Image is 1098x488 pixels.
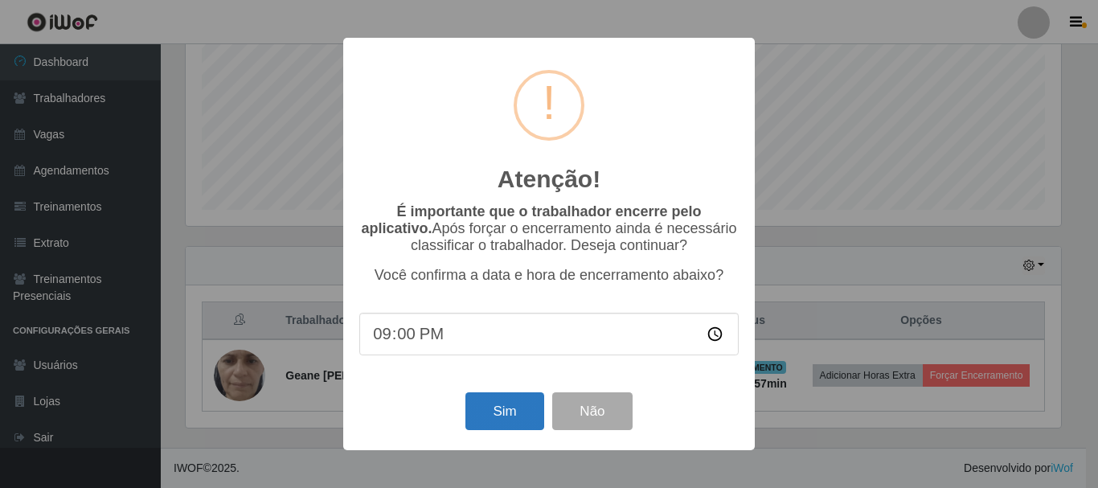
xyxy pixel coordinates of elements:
b: É importante que o trabalhador encerre pelo aplicativo. [361,203,701,236]
h2: Atenção! [498,165,600,194]
button: Não [552,392,632,430]
p: Você confirma a data e hora de encerramento abaixo? [359,267,739,284]
p: Após forçar o encerramento ainda é necessário classificar o trabalhador. Deseja continuar? [359,203,739,254]
button: Sim [465,392,543,430]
